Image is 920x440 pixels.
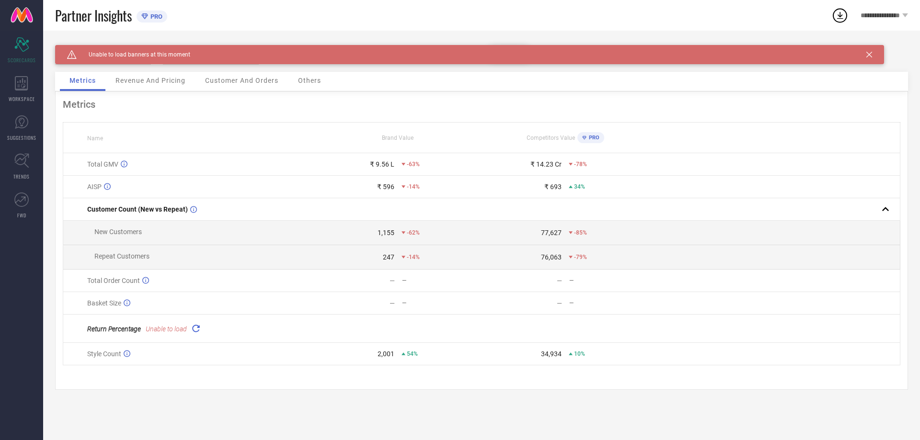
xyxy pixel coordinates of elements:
[390,299,395,307] div: —
[407,183,420,190] span: -14%
[63,99,900,110] div: Metrics
[586,135,599,141] span: PRO
[557,277,562,284] div: —
[87,299,121,307] span: Basket Size
[574,161,587,168] span: -78%
[574,183,585,190] span: 34%
[148,13,162,20] span: PRO
[574,254,587,260] span: -79%
[55,6,132,25] span: Partner Insights
[87,277,140,284] span: Total Order Count
[402,277,481,284] div: —
[87,160,118,168] span: Total GMV
[541,253,562,261] div: 76,063
[390,277,395,284] div: —
[402,300,481,306] div: —
[298,77,321,84] span: Others
[87,325,141,333] span: Return Percentage
[9,95,35,102] span: WORKSPACE
[407,229,420,236] span: -62%
[407,350,418,357] span: 54%
[87,350,121,358] span: Style Count
[569,300,648,306] div: —
[407,161,420,168] span: -63%
[557,299,562,307] div: —
[189,322,203,335] div: Reload "Return Percentage "
[370,160,394,168] div: ₹ 9.56 L
[94,228,142,236] span: New Customers
[377,183,394,191] div: ₹ 596
[544,183,562,191] div: ₹ 693
[87,205,188,213] span: Customer Count (New vs Repeat)
[378,229,394,237] div: 1,155
[87,135,103,142] span: Name
[13,173,30,180] span: TRENDS
[87,183,102,191] span: AISP
[8,56,36,64] span: SCORECARDS
[574,350,585,357] span: 10%
[541,229,562,237] div: 77,627
[541,350,562,358] div: 34,934
[69,77,96,84] span: Metrics
[569,277,648,284] div: —
[530,160,562,168] div: ₹ 14.23 Cr
[205,77,278,84] span: Customer And Orders
[527,135,575,141] span: Competitors Value
[94,252,149,260] span: Repeat Customers
[383,253,394,261] div: 247
[574,229,587,236] span: -85%
[407,254,420,260] span: -14%
[115,77,185,84] span: Revenue And Pricing
[831,7,849,24] div: Open download list
[55,45,151,52] div: Brand
[17,212,26,219] span: FWD
[7,134,36,141] span: SUGGESTIONS
[146,325,187,333] span: Unable to load
[77,51,190,58] span: Unable to load banners at this moment
[382,135,414,141] span: Brand Value
[378,350,394,358] div: 2,001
